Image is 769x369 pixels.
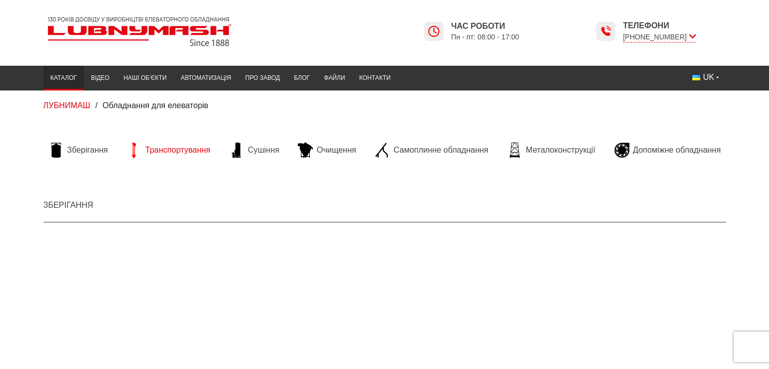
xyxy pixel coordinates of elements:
[633,145,721,156] span: Допоміжне обладнання
[685,68,726,86] button: UK
[173,68,238,88] a: Автоматизація
[238,68,287,88] a: Про завод
[95,101,97,110] span: /
[43,13,236,51] img: Lubnymash
[67,145,108,156] span: Зберігання
[43,201,94,209] a: Зберігання
[287,68,316,88] a: Блог
[623,20,696,31] span: Телефони
[43,143,113,158] a: Зберігання
[428,25,440,37] img: Lubnymash time icon
[121,143,215,158] a: Транспортування
[43,68,84,88] a: Каталог
[224,143,284,158] a: Сушіння
[103,101,208,110] span: Обладнання для елеваторів
[352,68,397,88] a: Контакти
[145,145,210,156] span: Транспортування
[451,21,519,32] span: Час роботи
[703,72,714,83] span: UK
[609,143,726,158] a: Допоміжне обладнання
[526,145,595,156] span: Металоконструкції
[623,32,696,42] span: [PHONE_NUMBER]
[393,145,488,156] span: Самоплинне обладнання
[370,143,493,158] a: Самоплинне обладнання
[84,68,116,88] a: Відео
[600,25,612,37] img: Lubnymash time icon
[43,101,91,110] a: ЛУБНИМАШ
[316,145,356,156] span: Очищення
[317,68,352,88] a: Файли
[451,32,519,42] span: Пн - пт: 08:00 - 17:00
[692,75,700,80] img: Українська
[502,143,600,158] a: Металоконструкції
[248,145,279,156] span: Сушіння
[116,68,173,88] a: Наші об’єкти
[293,143,361,158] a: Очищення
